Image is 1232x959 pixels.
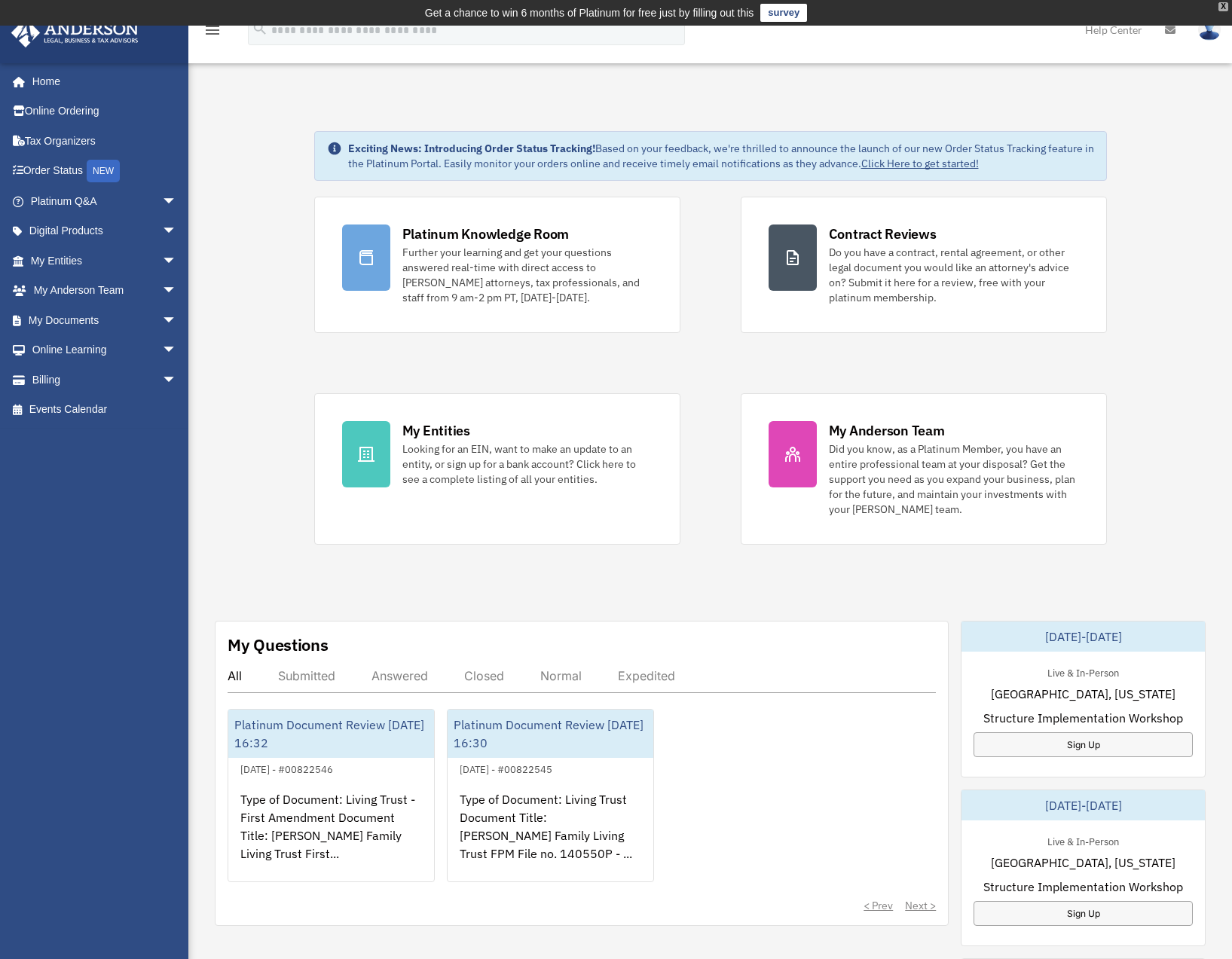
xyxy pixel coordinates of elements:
a: Home [11,66,192,96]
a: Online Learningarrow_drop_down [11,335,200,365]
div: Platinum Document Review [DATE] 16:32 [228,710,434,758]
div: Closed [464,668,504,683]
a: My Entitiesarrow_drop_down [11,246,200,276]
div: All [228,668,242,683]
div: close [1218,2,1228,11]
a: Sign Up [974,901,1193,926]
a: Online Ordering [11,96,200,127]
a: Order StatusNEW [11,156,200,187]
a: Contract Reviews Do you have a contract, rental agreement, or other legal document you would like... [741,197,1107,333]
div: Platinum Knowledge Room [402,224,570,243]
div: Based on your feedback, we're thrilled to announce the launch of our new Order Status Tracking fe... [348,141,1094,171]
span: arrow_drop_down [162,305,192,336]
div: My Anderson Team [829,421,945,440]
span: arrow_drop_down [162,335,192,366]
div: Contract Reviews [829,224,937,243]
a: Billingarrow_drop_down [11,365,200,395]
div: Platinum Document Review [DATE] 16:30 [448,710,653,758]
span: Structure Implementation Workshop [983,878,1183,896]
a: My Documentsarrow_drop_down [11,305,200,335]
div: Type of Document: Living Trust - First Amendment Document Title: [PERSON_NAME] Family Living Trus... [228,778,434,896]
div: Do you have a contract, rental agreement, or other legal document you would like an attorney's ad... [829,245,1079,305]
div: My Questions [228,634,329,656]
img: User Pic [1198,19,1221,41]
a: Events Calendar [11,395,200,425]
a: menu [203,26,222,39]
a: Platinum Document Review [DATE] 16:30[DATE] - #00822545Type of Document: Living Trust Document Ti... [447,709,654,882]
div: Further your learning and get your questions answered real-time with direct access to [PERSON_NAM... [402,245,653,305]
a: Sign Up [974,732,1193,757]
div: Looking for an EIN, want to make an update to an entity, or sign up for a bank account? Click her... [402,441,653,487]
div: [DATE]-[DATE] [961,790,1205,820]
div: My Entities [402,421,470,440]
a: My Anderson Teamarrow_drop_down [11,276,200,306]
a: Platinum Q&Aarrow_drop_down [11,186,200,216]
span: arrow_drop_down [162,276,192,307]
div: Get a chance to win 6 months of Platinum for free just by filling out this [425,4,754,22]
div: Live & In-Person [1035,832,1131,848]
a: Platinum Document Review [DATE] 16:32[DATE] - #00822546Type of Document: Living Trust - First Ame... [228,709,435,882]
div: Live & In-Person [1035,664,1131,680]
img: Anderson Advisors Platinum Portal [7,18,143,47]
span: arrow_drop_down [162,365,192,396]
a: Tax Organizers [11,126,200,156]
span: [GEOGRAPHIC_DATA], [US_STATE] [991,854,1175,872]
strong: Exciting News: Introducing Order Status Tracking! [348,142,595,155]
span: arrow_drop_down [162,216,192,247]
div: Normal [540,668,582,683]
div: Did you know, as a Platinum Member, you have an entire professional team at your disposal? Get th... [829,441,1079,517]
div: NEW [87,160,120,182]
a: My Anderson Team Did you know, as a Platinum Member, you have an entire professional team at your... [741,393,1107,545]
span: arrow_drop_down [162,246,192,276]
a: Click Here to get started! [861,157,979,170]
i: search [252,20,268,37]
span: [GEOGRAPHIC_DATA], [US_STATE] [991,685,1175,703]
a: survey [760,4,807,22]
div: Type of Document: Living Trust Document Title: [PERSON_NAME] Family Living Trust FPM File no. 140... [448,778,653,896]
div: [DATE]-[DATE] [961,622,1205,652]
span: arrow_drop_down [162,186,192,217]
a: Digital Productsarrow_drop_down [11,216,200,246]
i: menu [203,21,222,39]
div: [DATE] - #00822545 [448,760,564,776]
div: [DATE] - #00822546 [228,760,345,776]
div: Expedited [618,668,675,683]
a: Platinum Knowledge Room Further your learning and get your questions answered real-time with dire... [314,197,680,333]
a: My Entities Looking for an EIN, want to make an update to an entity, or sign up for a bank accoun... [314,393,680,545]
div: Submitted [278,668,335,683]
span: Structure Implementation Workshop [983,709,1183,727]
div: Answered [371,668,428,683]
